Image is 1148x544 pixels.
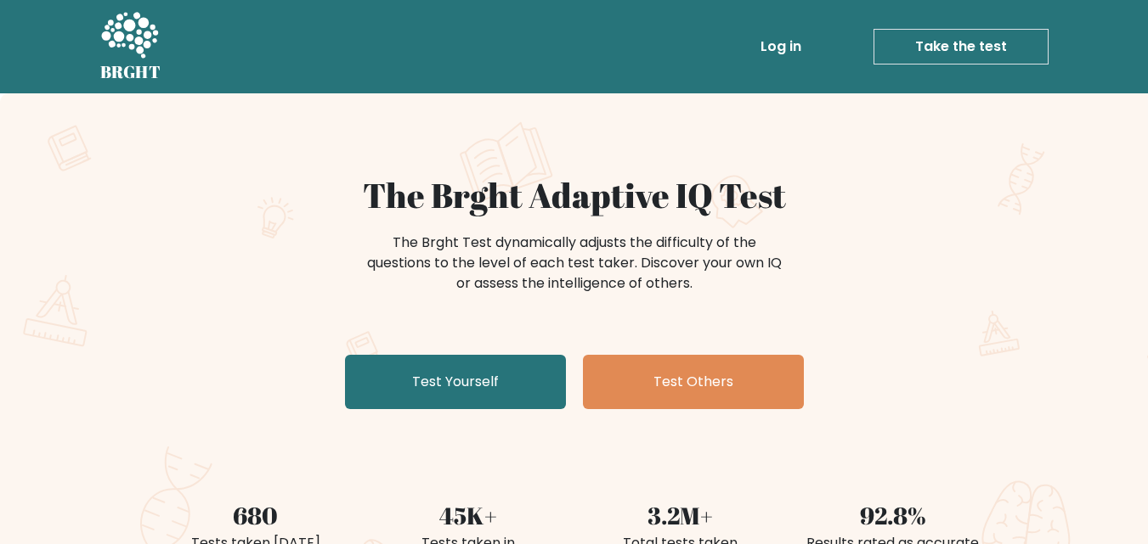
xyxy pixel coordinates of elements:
[345,355,566,409] a: Test Yourself
[100,7,161,87] a: BRGHT
[754,30,808,64] a: Log in
[874,29,1049,64] a: Take the test
[583,355,804,409] a: Test Others
[797,497,989,533] div: 92.8%
[160,497,352,533] div: 680
[160,175,989,216] h1: The Brght Adaptive IQ Test
[585,497,777,533] div: 3.2M+
[362,233,787,294] div: The Brght Test dynamically adjusts the difficulty of the questions to the level of each test take...
[372,497,564,533] div: 45K+
[100,62,161,82] h5: BRGHT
